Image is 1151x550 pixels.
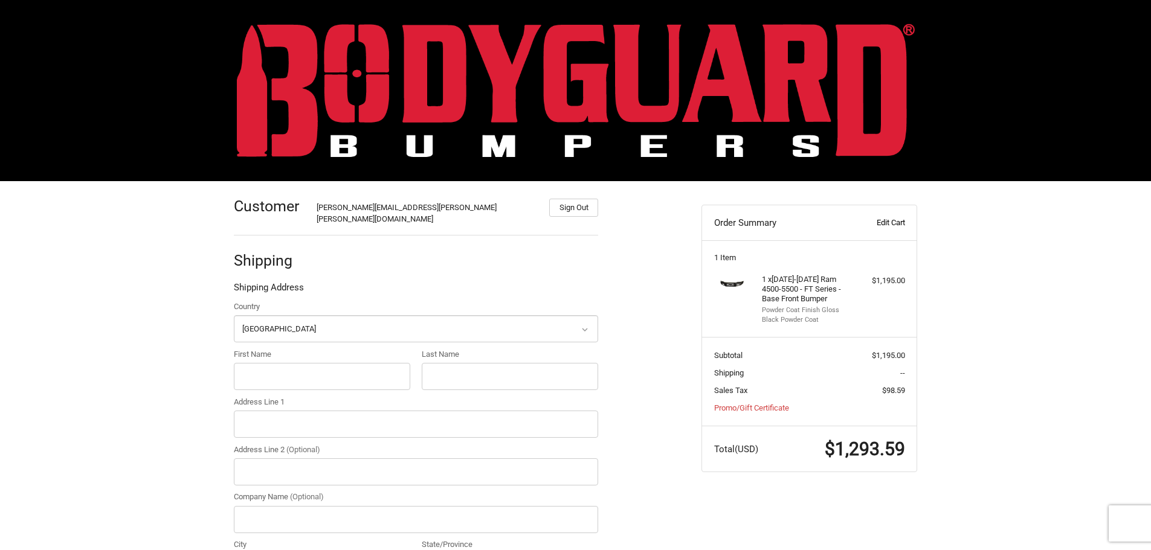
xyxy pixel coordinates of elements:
span: $1,293.59 [825,438,905,459]
a: Promo/Gift Certificate [714,403,789,412]
label: Address Line 2 [234,444,598,456]
li: Powder Coat Finish Gloss Black Powder Coat [762,305,854,325]
small: (Optional) [290,492,324,501]
h3: 1 Item [714,253,905,263]
label: Last Name [422,348,598,360]
a: Edit Cart [845,217,904,229]
span: Sales Tax [714,386,747,395]
span: $1,195.00 [872,351,905,360]
div: $1,195.00 [857,275,905,287]
span: Subtotal [714,351,743,360]
span: -- [900,368,905,377]
h3: Order Summary [714,217,845,229]
div: [PERSON_NAME][EMAIL_ADDRESS][PERSON_NAME][PERSON_NAME][DOMAIN_NAME] [317,202,538,225]
span: Total (USD) [714,444,758,455]
label: Company Name [234,491,598,503]
span: $98.59 [882,386,905,395]
legend: Shipping Address [234,281,304,300]
h4: 1 x [DATE]-[DATE] Ram 4500-5500 - FT Series - Base Front Bumper [762,275,854,304]
h2: Customer [234,197,305,216]
h2: Shipping [234,251,305,270]
span: Shipping [714,368,744,377]
img: BODYGUARD BUMPERS [237,24,915,157]
label: First Name [234,348,410,360]
label: Country [234,301,598,313]
label: Address Line 1 [234,396,598,408]
button: Sign Out [549,199,598,217]
small: (Optional) [286,445,320,454]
